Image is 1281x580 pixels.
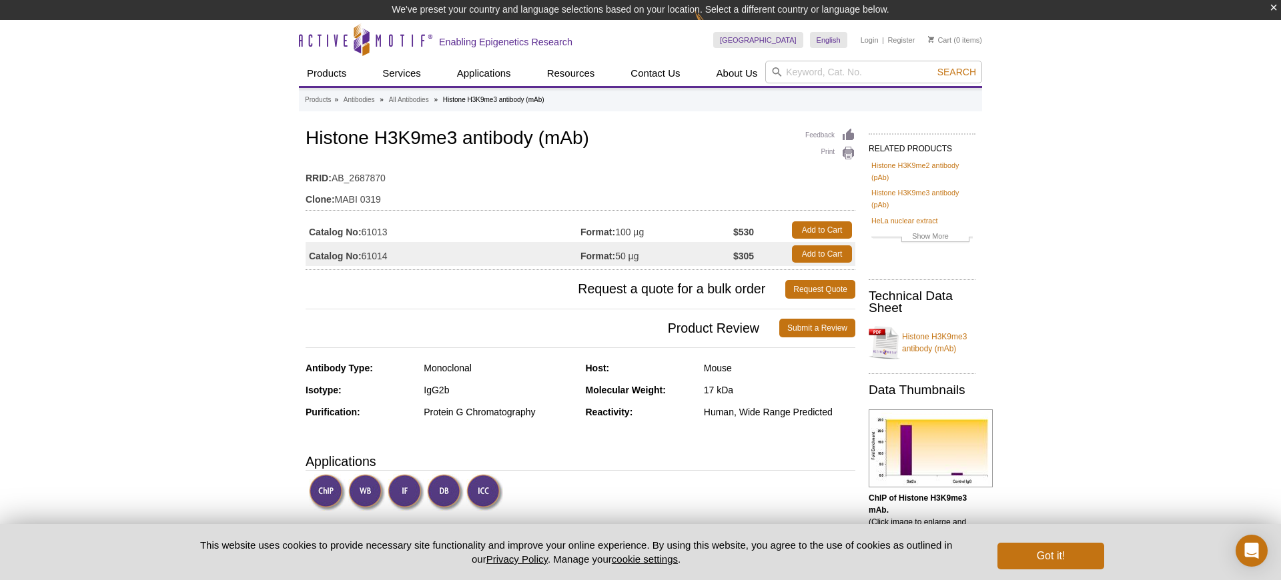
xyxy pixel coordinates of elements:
[344,94,375,106] a: Antibodies
[586,363,610,373] strong: Host:
[869,133,975,157] h2: RELATED PRODUCTS
[704,384,855,396] div: 17 kDa
[177,538,975,566] p: This website uses cookies to provide necessary site functionality and improve your online experie...
[466,474,503,511] img: Immunocytochemistry Validated
[306,193,335,205] strong: Clone:
[306,407,360,417] strong: Purification:
[424,362,575,374] div: Monoclonal
[871,230,973,245] a: Show More
[309,226,362,238] strong: Catalog No:
[306,385,342,395] strong: Isotype:
[309,250,362,262] strong: Catalog No:
[704,406,855,418] div: Human, Wide Range Predicted
[869,409,993,487] img: Histone H3K9me3 antibody (mAb) tested by ChIP.
[792,245,852,263] a: Add to Cart
[709,61,766,86] a: About Us
[765,61,982,83] input: Keyword, Cat. No.
[695,10,730,41] img: Change Here
[612,553,678,565] button: cookie settings
[586,385,666,395] strong: Molecular Weight:
[306,242,580,266] td: 61014
[805,128,855,143] a: Feedback
[622,61,688,86] a: Contact Us
[869,290,975,314] h2: Technical Data Sheet
[933,66,980,78] button: Search
[1236,535,1268,567] div: Open Intercom Messenger
[869,493,967,515] b: ChIP of Histone H3K9me3 mAb.
[792,221,852,239] a: Add to Cart
[785,280,855,299] a: Request Quote
[704,362,855,374] div: Mouse
[305,94,331,106] a: Products
[306,172,332,184] strong: RRID:
[388,474,424,511] img: Immunofluorescence Validated
[586,407,633,417] strong: Reactivity:
[928,36,934,43] img: Your Cart
[928,35,951,45] a: Cart
[299,61,354,86] a: Products
[580,218,733,242] td: 100 µg
[486,553,548,565] a: Privacy Policy
[871,159,973,183] a: Histone H3K9me2 antibody (pAb)
[306,451,855,471] h3: Applications
[306,319,779,337] span: Product Review
[805,146,855,161] a: Print
[861,35,879,45] a: Login
[869,384,975,396] h2: Data Thumbnails
[580,226,615,238] strong: Format:
[424,406,575,418] div: Protein G Chromatography
[869,492,975,540] p: (Click image to enlarge and see details.)
[434,96,438,103] li: »
[309,474,346,511] img: ChIP Validated
[887,35,915,45] a: Register
[937,67,976,77] span: Search
[580,250,615,262] strong: Format:
[449,61,519,86] a: Applications
[580,242,733,266] td: 50 µg
[733,250,754,262] strong: $305
[439,36,572,48] h2: Enabling Epigenetics Research
[380,96,384,103] li: »
[928,32,982,48] li: (0 items)
[374,61,429,86] a: Services
[810,32,847,48] a: English
[779,319,855,337] a: Submit a Review
[306,164,855,185] td: AB_2687870
[443,96,544,103] li: Histone H3K9me3 antibody (mAb)
[306,280,785,299] span: Request a quote for a bulk order
[871,215,938,227] a: HeLa nuclear extract
[869,323,975,363] a: Histone H3K9me3 antibody (mAb)
[733,226,754,238] strong: $530
[306,128,855,151] h1: Histone H3K9me3 antibody (mAb)
[306,185,855,207] td: MABI 0319
[348,474,385,511] img: Western Blot Validated
[871,187,973,211] a: Histone H3K9me3 antibody (pAb)
[427,474,464,511] img: Dot Blot Validated
[334,96,338,103] li: »
[713,32,803,48] a: [GEOGRAPHIC_DATA]
[997,543,1104,569] button: Got it!
[306,363,373,373] strong: Antibody Type:
[882,32,884,48] li: |
[389,94,429,106] a: All Antibodies
[306,521,855,540] h3: Published Applications
[539,61,603,86] a: Resources
[306,218,580,242] td: 61013
[424,384,575,396] div: IgG2b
